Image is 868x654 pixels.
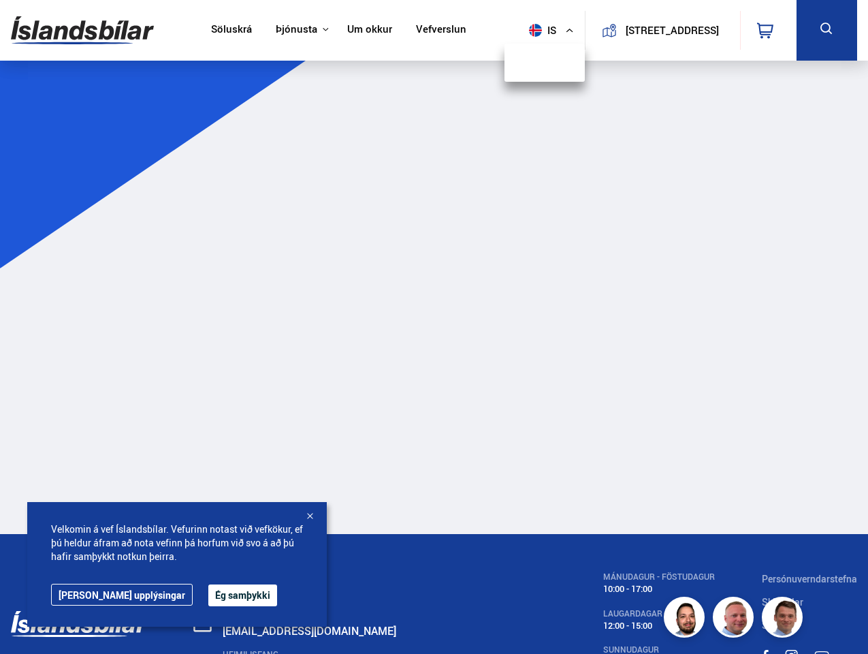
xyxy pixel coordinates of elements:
img: G0Ugv5HjCgRt.svg [11,8,154,52]
a: Skilmalar [762,595,803,608]
button: Þjónusta [276,23,317,36]
img: nhp88E3Fdnt1Opn2.png [666,599,707,640]
img: FbJEzSuNWCJXmdc-.webp [764,599,805,640]
div: LAUGARDAGAR [603,609,715,619]
div: SÍMI [223,572,556,582]
span: is [524,24,558,37]
span: Velkomin á vef Íslandsbílar. Vefurinn notast við vefkökur, ef þú heldur áfram að nota vefinn þá h... [51,523,303,563]
div: 12:00 - 15:00 [603,621,715,631]
a: Um okkur [347,23,392,37]
div: MÁNUDAGUR - FÖSTUDAGUR [603,572,715,582]
a: Persónuverndarstefna [762,572,857,585]
div: 10:00 - 17:00 [603,584,715,594]
img: svg+xml;base64,PHN2ZyB4bWxucz0iaHR0cDovL3d3dy53My5vcmcvMjAwMC9zdmciIHdpZHRoPSI1MTIiIGhlaWdodD0iNT... [529,24,542,37]
a: [EMAIL_ADDRESS][DOMAIN_NAME] [223,623,396,638]
a: [PERSON_NAME] upplýsingar [51,584,193,606]
img: siFngHWaQ9KaOqBr.png [715,599,756,640]
button: [STREET_ADDRESS] [622,25,722,36]
a: Söluskrá [211,23,252,37]
a: [STREET_ADDRESS] [593,11,732,50]
a: Vefverslun [416,23,466,37]
button: Opna LiveChat spjallviðmót [11,5,52,46]
div: SENDA SKILABOÐ [223,611,556,621]
button: Ég samþykki [208,585,277,606]
button: is [524,10,585,50]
